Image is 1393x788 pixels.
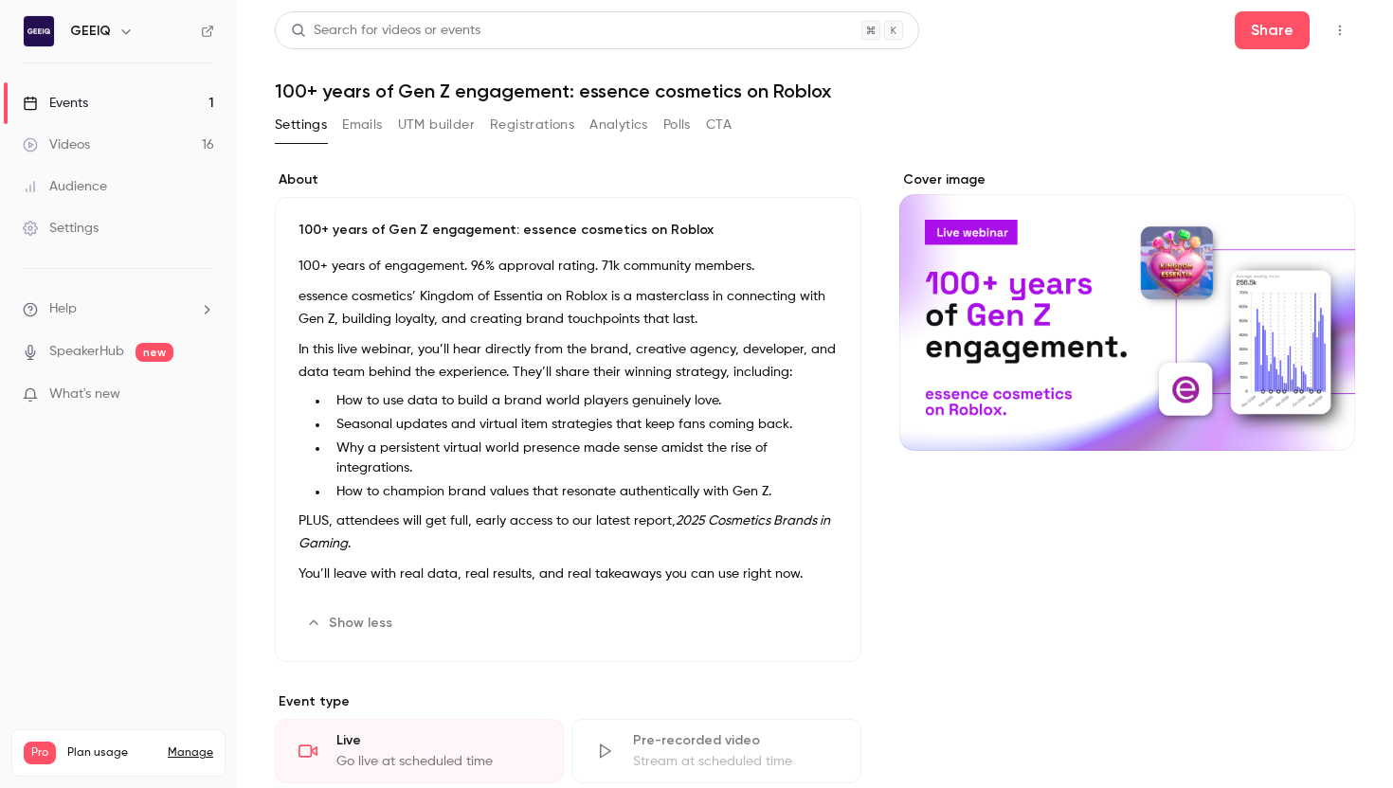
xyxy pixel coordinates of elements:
[398,110,475,140] button: UTM builder
[298,608,404,638] button: Show less
[23,135,90,154] div: Videos
[24,742,56,764] span: Pro
[663,110,691,140] button: Polls
[706,110,732,140] button: CTA
[275,719,564,783] div: LiveGo live at scheduled time
[136,343,173,362] span: new
[298,255,838,278] p: 100+ years of engagement. 96% approval rating. 71k community members.
[298,285,838,331] p: essence cosmetics’ Kingdom of Essentia on Roblox is a masterclass in connecting with Gen Z, build...
[899,170,1355,189] label: Cover image
[23,299,214,319] li: help-dropdown-opener
[329,482,838,502] li: How to champion brand values that resonate authentically with Gen Z.
[342,110,382,140] button: Emails
[70,22,111,41] h6: GEEIQ
[49,385,120,404] span: What's new
[291,21,480,41] div: Search for videos or events
[275,80,1355,102] h1: 100+ years of Gen Z engagement: essence cosmetics on Roblox
[329,415,838,435] li: Seasonal updates and virtual item strategies that keep fans coming back.
[298,338,838,384] p: In this live webinar, you’ll hear directly from the brand, creative agency, developer, and data t...
[633,752,837,771] div: Stream at scheduled time
[899,170,1355,451] section: Cover image
[633,731,837,750] div: Pre-recorded video
[329,391,838,411] li: How to use data to build a brand world players genuinely love.
[49,299,77,319] span: Help
[168,745,213,761] a: Manage
[336,731,540,750] div: Live
[298,221,838,240] p: 100+ years of Gen Z engagement: essence cosmetics on Roblox
[23,177,107,196] div: Audience
[23,219,99,238] div: Settings
[298,563,838,585] p: You’ll leave with real data, real results, and real takeaways you can use right now.
[1235,11,1310,49] button: Share
[67,745,156,761] span: Plan usage
[23,94,88,113] div: Events
[275,692,861,711] p: Event type
[298,510,838,555] p: PLUS, attendees will get full, early access to our latest report, .
[329,439,838,478] li: Why a persistent virtual world presence made sense amidst the rise of integrations.
[336,752,540,771] div: Go live at scheduled time
[49,342,124,362] a: SpeakerHub
[490,110,574,140] button: Registrations
[571,719,860,783] div: Pre-recorded videoStream at scheduled time
[275,170,861,189] label: About
[24,16,54,46] img: GEEIQ
[589,110,648,140] button: Analytics
[275,110,327,140] button: Settings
